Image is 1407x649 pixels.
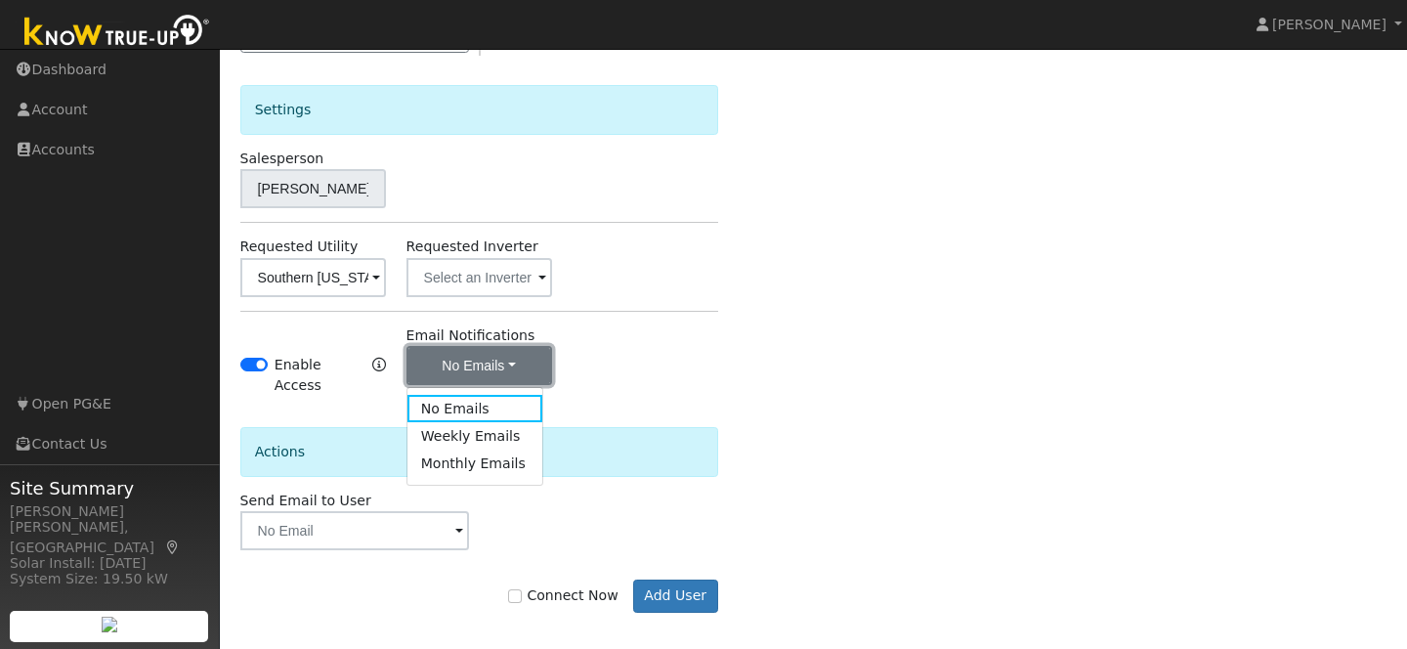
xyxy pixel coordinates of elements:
div: System Size: 19.50 kW [10,569,209,589]
div: [PERSON_NAME] [10,501,209,522]
div: Settings [240,85,718,135]
div: Actions [240,427,718,477]
input: No Email [240,511,469,550]
img: Know True-Up [15,11,220,55]
button: No Emails [406,346,552,385]
label: Connect Now [508,585,618,606]
a: Monthly Emails [407,451,543,478]
a: Map [164,540,182,555]
label: Email Notifications [406,325,535,346]
input: Connect Now [508,589,522,603]
input: Select a Utility [240,258,386,297]
a: Enable Access [372,355,386,398]
label: Enable Access [275,355,367,396]
label: Requested Inverter [406,237,538,257]
a: No Emails [407,395,543,422]
img: retrieve [102,617,117,632]
span: [PERSON_NAME] [1272,17,1386,32]
label: Requested Utility [240,237,359,257]
a: Weekly Emails [407,422,543,450]
span: Use for pulling consumption data to estimate solar needs [491,17,689,53]
div: Solar Install: [DATE] [10,553,209,574]
input: Select a User [240,169,386,208]
span: Site Summary [10,475,209,501]
div: [PERSON_NAME], [GEOGRAPHIC_DATA] [10,517,209,558]
button: Add User [633,580,718,613]
label: Send Email to User [240,491,371,511]
input: Select an Inverter [406,258,552,297]
label: Salesperson [240,149,324,169]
